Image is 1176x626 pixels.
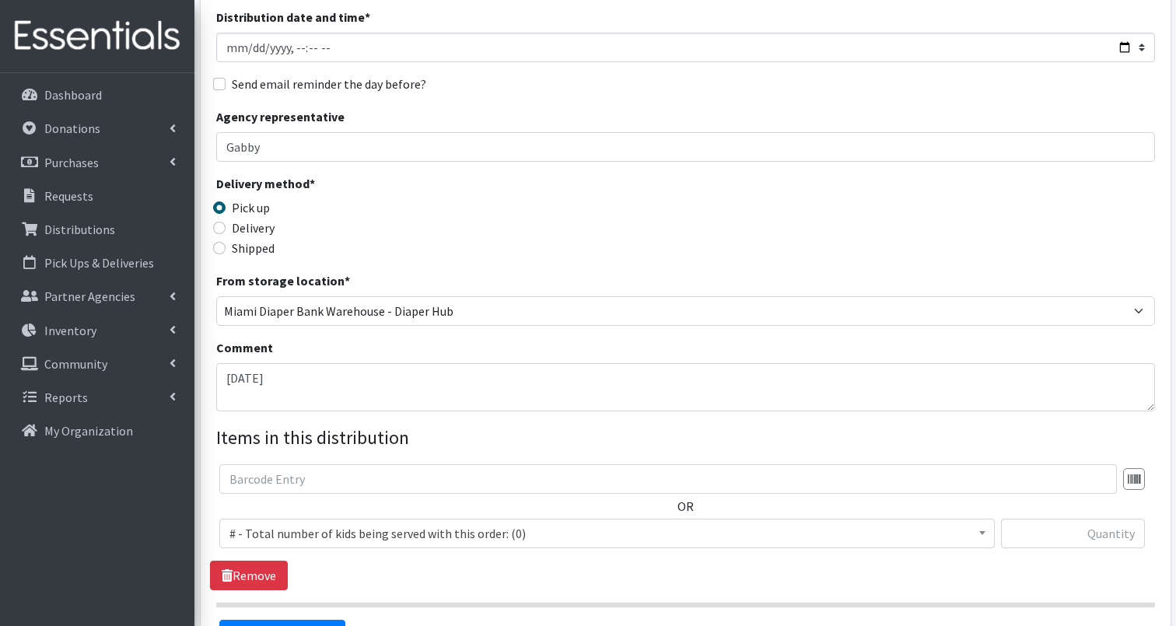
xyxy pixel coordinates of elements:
label: Pick up [232,198,270,217]
span: # - Total number of kids being served with this order: (0) [219,519,995,548]
label: Delivery [232,219,275,237]
p: Purchases [44,155,99,170]
abbr: required [365,9,370,25]
p: Distributions [44,222,115,237]
a: Inventory [6,315,188,346]
label: Distribution date and time [216,8,370,26]
label: Agency representative [216,107,345,126]
a: Distributions [6,214,188,245]
a: Community [6,348,188,379]
a: Remove [210,561,288,590]
abbr: required [310,176,315,191]
p: Pick Ups & Deliveries [44,255,154,271]
a: Dashboard [6,79,188,110]
p: Dashboard [44,87,102,103]
span: # - Total number of kids being served with this order: (0) [229,523,985,544]
a: My Organization [6,415,188,446]
label: Send email reminder the day before? [232,75,426,93]
a: Pick Ups & Deliveries [6,247,188,278]
p: Requests [44,188,93,204]
p: Inventory [44,323,96,338]
a: Purchases [6,147,188,178]
p: My Organization [44,423,133,439]
input: Quantity [1001,519,1145,548]
label: From storage location [216,271,350,290]
p: Partner Agencies [44,289,135,304]
label: Comment [216,338,273,357]
legend: Delivery method [216,174,451,198]
a: Reports [6,382,188,413]
a: Donations [6,113,188,144]
p: Community [44,356,107,372]
p: Reports [44,390,88,405]
abbr: required [345,273,350,289]
label: Shipped [232,239,275,257]
a: Requests [6,180,188,212]
img: HumanEssentials [6,10,188,62]
p: Donations [44,121,100,136]
legend: Items in this distribution [216,424,1155,452]
input: Barcode Entry [219,464,1117,494]
a: Partner Agencies [6,281,188,312]
label: OR [677,497,694,516]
